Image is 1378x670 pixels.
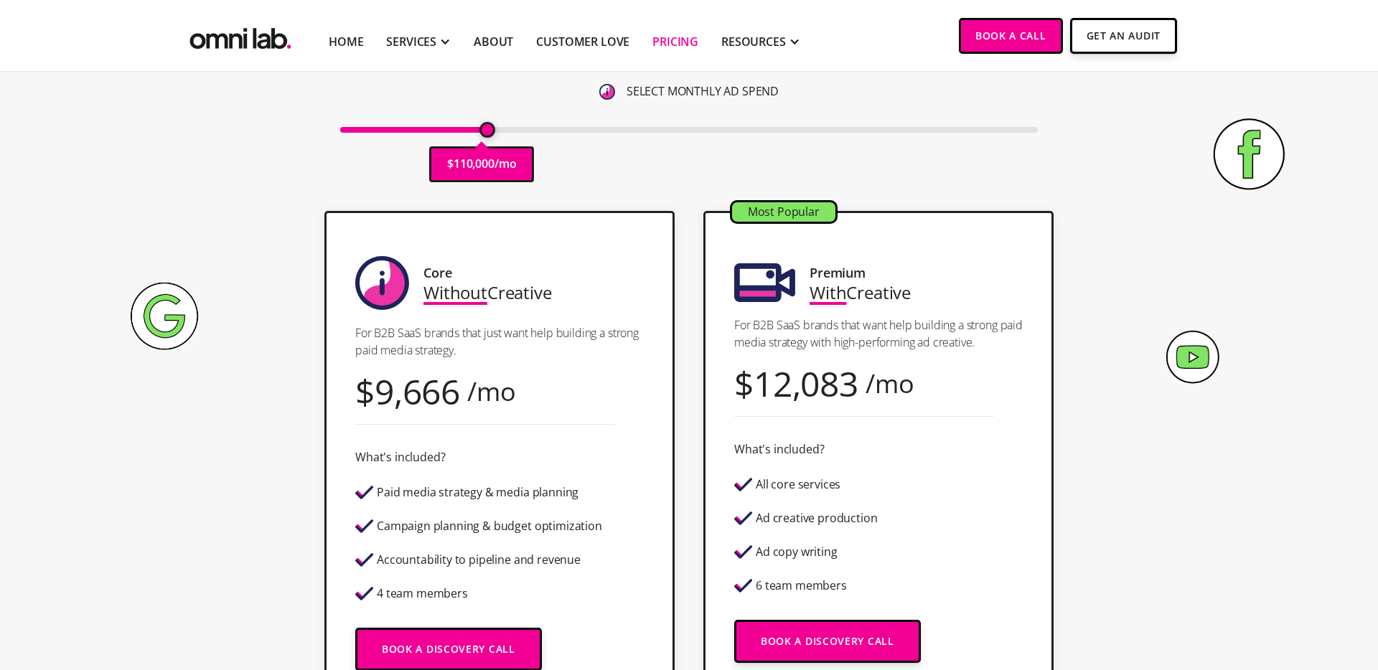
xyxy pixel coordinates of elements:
[756,546,838,558] div: Ad copy writing
[377,554,581,566] div: Accountability to pipeline and revenue
[329,33,363,50] a: Home
[386,33,436,50] div: SERVICES
[187,18,294,53] a: home
[377,588,468,600] div: 4 team members
[423,283,552,302] div: Creative
[355,382,375,401] div: $
[1070,18,1177,54] a: Get An Audit
[810,283,911,302] div: Creative
[377,486,578,499] div: Paid media strategy & media planning
[810,263,866,283] div: Premium
[734,316,1023,351] p: For B2B SaaS brands that want help building a strong paid media strategy with high-performing ad ...
[474,33,513,50] a: About
[756,580,847,592] div: 6 team members
[495,154,517,174] p: /mo
[721,33,786,50] div: RESOURCES
[732,202,835,222] div: Most Popular
[627,82,779,101] p: SELECT MONTHLY AD SPEND
[756,478,840,491] div: All core services
[959,18,1063,54] a: Book a Call
[377,520,602,532] div: Campaign planning & budget optimization
[536,33,629,50] a: Customer Love
[754,374,858,393] div: 12,083
[423,280,487,304] span: Without
[652,33,698,50] a: Pricing
[599,84,615,100] img: 6410812402e99d19b372aa32_omni-nav-info.svg
[447,154,454,174] p: $
[355,448,445,467] div: What's included?
[375,382,460,401] div: 9,666
[423,263,451,283] div: Core
[734,440,824,459] div: What's included?
[734,374,754,393] div: $
[187,18,294,53] img: Omni Lab: B2B SaaS Demand Generation Agency
[467,382,516,401] div: /mo
[1120,504,1378,670] iframe: Chat Widget
[810,280,846,304] span: With
[734,620,921,663] a: Book a Discovery Call
[756,512,877,524] div: Ad creative production
[866,374,914,393] div: /mo
[355,324,644,359] p: For B2B SaaS brands that just want help building a strong paid media strategy.
[454,154,495,174] p: 110,000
